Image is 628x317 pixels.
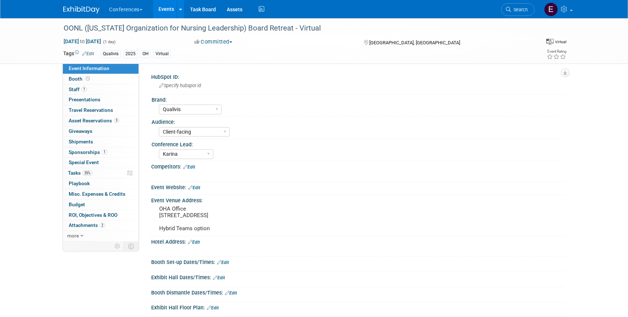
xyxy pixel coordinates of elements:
div: 2025 [123,50,138,58]
div: Event Format [492,38,567,49]
a: Budget [63,200,138,210]
button: Committed [192,38,235,46]
span: Search [511,7,528,12]
a: Misc. Expenses & Credits [63,189,138,199]
div: Booth Dismantle Dates/Times: [151,287,565,297]
a: Playbook [63,179,138,189]
div: Event Venue Address: [151,195,565,204]
span: to [79,38,86,44]
div: Exhibit Hall Dates/Times: [151,272,565,281]
span: more [67,233,79,239]
div: Virtual [153,50,171,58]
div: Event Format [546,38,567,45]
div: Virtual [555,39,567,45]
div: OONL ([US_STATE] Organization for Nursing Leadership) Board Retreat - Virtual [61,22,524,35]
span: Giveaways [69,128,92,134]
td: Tags [63,50,94,58]
a: Shipments [63,137,138,147]
span: Sponsorships [69,149,107,155]
div: Qualivis [101,50,121,58]
span: Specify hubspot id [159,83,201,88]
a: Travel Reservations [63,105,138,115]
span: Asset Reservations [69,118,119,123]
div: Brand: [152,94,561,103]
span: Event Information [69,65,109,71]
span: Booth not reserved yet [84,76,91,81]
span: ROI, Objectives & ROO [69,212,117,218]
div: OH [140,50,151,58]
span: 35% [82,170,92,176]
div: Competitors: [151,161,565,171]
a: Search [501,3,535,16]
a: Tasks35% [63,168,138,178]
a: Booth [63,74,138,84]
span: [GEOGRAPHIC_DATA], [GEOGRAPHIC_DATA] [369,40,460,45]
a: Edit [213,275,225,280]
a: Edit [183,164,195,170]
span: Presentations [69,97,100,102]
span: (1 day) [102,40,116,44]
a: Attachments2 [63,220,138,231]
a: Edit [82,51,94,56]
a: more [63,231,138,241]
a: Edit [225,290,237,296]
a: Presentations [63,95,138,105]
div: Exhibit Hall Floor Plan: [151,302,565,312]
div: Event Website: [151,182,565,191]
span: Tasks [68,170,92,176]
a: Edit [188,185,200,190]
span: Shipments [69,139,93,145]
span: Travel Reservations [69,107,113,113]
span: 1 [102,149,107,155]
a: Edit [217,260,229,265]
span: Playbook [69,180,90,186]
span: Staff [69,86,87,92]
div: Audience: [152,117,561,126]
span: 2 [100,223,105,228]
span: Misc. Expenses & Credits [69,191,125,197]
div: Conference Lead: [152,139,561,148]
a: ROI, Objectives & ROO [63,210,138,220]
a: Edit [188,240,200,245]
a: Staff1 [63,85,138,95]
div: Hotel Address: [151,236,565,246]
div: Booth Set-up Dates/Times: [151,257,565,266]
img: Format-Virtual.png [546,39,553,45]
span: [DATE] [DATE] [63,38,101,45]
span: 1 [81,86,87,92]
div: Event Rating [547,50,566,53]
a: Sponsorships1 [63,147,138,158]
a: Edit [207,305,219,310]
a: Special Event [63,158,138,168]
span: Booth [69,76,91,82]
td: Toggle Event Tabs [124,241,139,251]
a: Giveaways [63,126,138,137]
div: HubSpot ID: [151,72,565,81]
a: Asset Reservations3 [63,116,138,126]
span: Attachments [69,222,105,228]
span: 3 [114,118,119,123]
img: Erin Anderson [544,3,558,16]
td: Personalize Event Tab Strip [111,241,124,251]
span: Special Event [69,159,99,165]
a: Event Information [63,64,138,74]
pre: OHA Office [STREET_ADDRESS] Hybrid Teams option [159,206,315,232]
img: ExhibitDay [63,6,100,13]
span: Budget [69,202,85,207]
